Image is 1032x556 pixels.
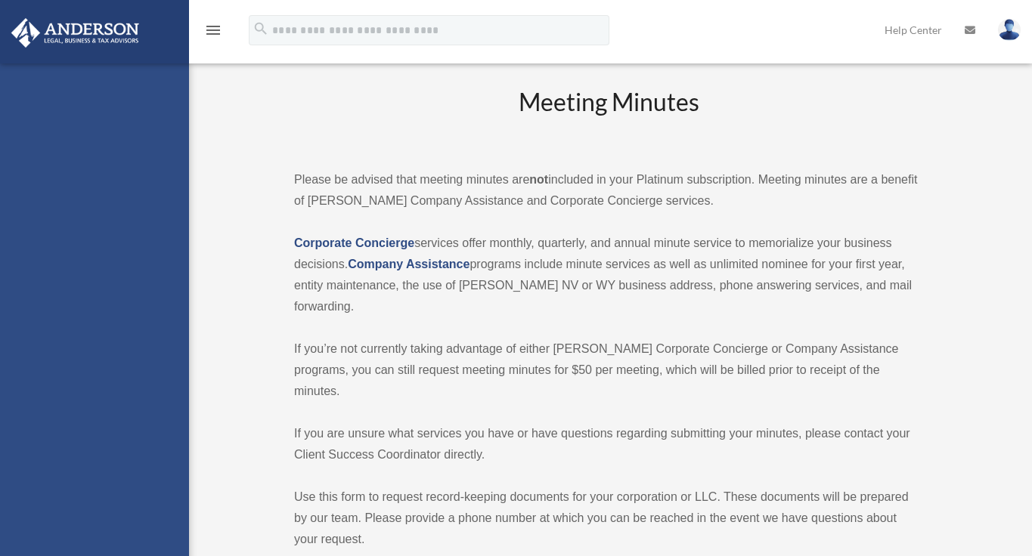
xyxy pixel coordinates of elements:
[204,21,222,39] i: menu
[294,486,923,550] p: Use this form to request record-keeping documents for your corporation or LLC. These documents wi...
[294,423,923,465] p: If you are unsure what services you have or have questions regarding submitting your minutes, ple...
[348,258,470,270] a: Company Assistance
[294,85,923,148] h2: Meeting Minutes
[294,338,923,402] p: If you’re not currently taking advantage of either [PERSON_NAME] Corporate Concierge or Company A...
[204,26,222,39] a: menu
[998,19,1021,41] img: User Pic
[294,233,923,317] p: services offer monthly, quarterly, and annual minute service to memorialize your business decisio...
[253,20,269,37] i: search
[7,18,144,48] img: Anderson Advisors Platinum Portal
[294,169,923,212] p: Please be advised that meeting minutes are included in your Platinum subscription. Meeting minute...
[294,236,414,249] a: Corporate Concierge
[529,173,548,186] strong: not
